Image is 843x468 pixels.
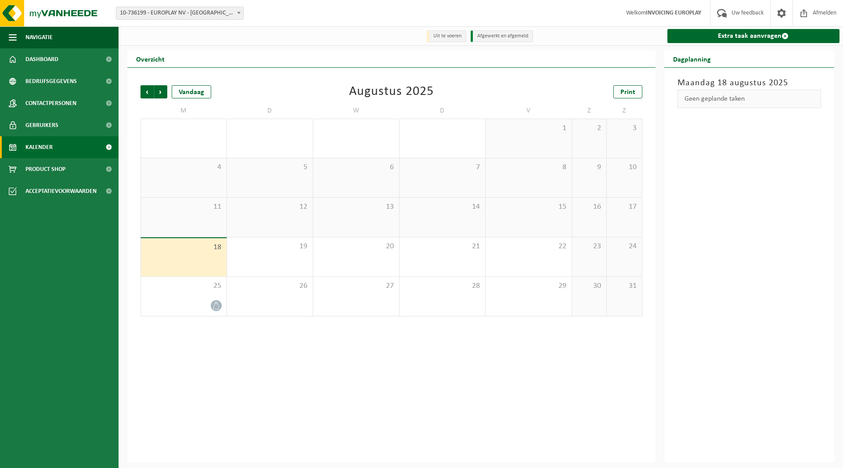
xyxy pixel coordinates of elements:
[127,50,173,67] h2: Overzicht
[667,29,840,43] a: Extra taak aanvragen
[490,163,567,172] span: 8
[231,242,309,251] span: 19
[471,30,533,42] li: Afgewerkt en afgemeld
[140,103,227,119] td: M
[400,103,486,119] td: D
[145,163,222,172] span: 4
[490,123,567,133] span: 1
[576,163,602,172] span: 9
[317,281,395,291] span: 27
[490,281,567,291] span: 29
[611,281,637,291] span: 31
[172,85,211,98] div: Vandaag
[486,103,572,119] td: V
[349,85,434,98] div: Augustus 2025
[611,123,637,133] span: 3
[404,242,481,251] span: 21
[317,163,395,172] span: 6
[227,103,313,119] td: D
[145,281,222,291] span: 25
[116,7,243,19] span: 10-736199 - EUROPLAY NV - DENDERMONDE
[404,163,481,172] span: 7
[576,242,602,251] span: 23
[611,202,637,212] span: 17
[404,202,481,212] span: 14
[25,114,58,136] span: Gebruikers
[25,92,76,114] span: Contactpersonen
[25,158,65,180] span: Product Shop
[572,103,607,119] td: Z
[317,242,395,251] span: 20
[231,202,309,212] span: 12
[313,103,400,119] td: W
[154,85,167,98] span: Volgende
[677,76,821,90] h3: Maandag 18 augustus 2025
[145,202,222,212] span: 11
[620,89,635,96] span: Print
[611,163,637,172] span: 10
[427,30,466,42] li: Uit te voeren
[25,26,53,48] span: Navigatie
[25,136,53,158] span: Kalender
[231,281,309,291] span: 26
[490,242,567,251] span: 22
[317,202,395,212] span: 13
[576,202,602,212] span: 16
[613,85,642,98] a: Print
[611,242,637,251] span: 24
[576,123,602,133] span: 2
[404,281,481,291] span: 28
[664,50,720,67] h2: Dagplanning
[145,243,222,252] span: 18
[677,90,821,108] div: Geen geplande taken
[607,103,642,119] td: Z
[140,85,154,98] span: Vorige
[576,281,602,291] span: 30
[490,202,567,212] span: 15
[25,180,97,202] span: Acceptatievoorwaarden
[646,10,701,16] strong: INVOICING EUROPLAY
[25,48,58,70] span: Dashboard
[116,7,244,20] span: 10-736199 - EUROPLAY NV - DENDERMONDE
[231,163,309,172] span: 5
[25,70,77,92] span: Bedrijfsgegevens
